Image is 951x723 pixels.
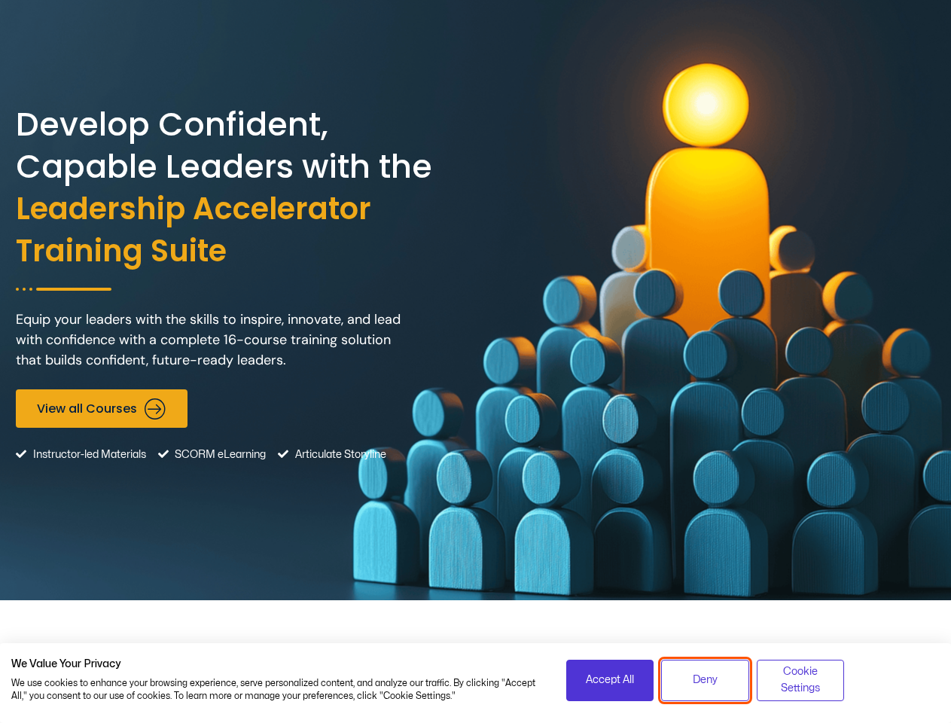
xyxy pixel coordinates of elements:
[37,401,137,416] span: View all Courses
[586,672,634,688] span: Accept All
[171,435,266,474] span: SCORM eLearning
[11,677,544,703] p: We use cookies to enhance your browsing experience, serve personalized content, and analyze our t...
[16,389,187,428] a: View all Courses
[566,660,654,701] button: Accept all cookies
[693,672,718,688] span: Deny
[11,657,544,671] h2: We Value Your Privacy
[29,435,146,474] span: Instructor-led Materials
[16,310,407,371] p: Equip your leaders with the skills to inspire, innovate, and lead with confidence with a complete...
[767,664,835,697] span: Cookie Settings
[661,660,749,701] button: Deny all cookies
[16,188,472,273] span: Leadership Accelerator Training Suite
[291,435,386,474] span: Articulate Storyline
[757,660,845,701] button: Adjust cookie preferences
[16,104,472,273] h2: Develop Confident, Capable Leaders with the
